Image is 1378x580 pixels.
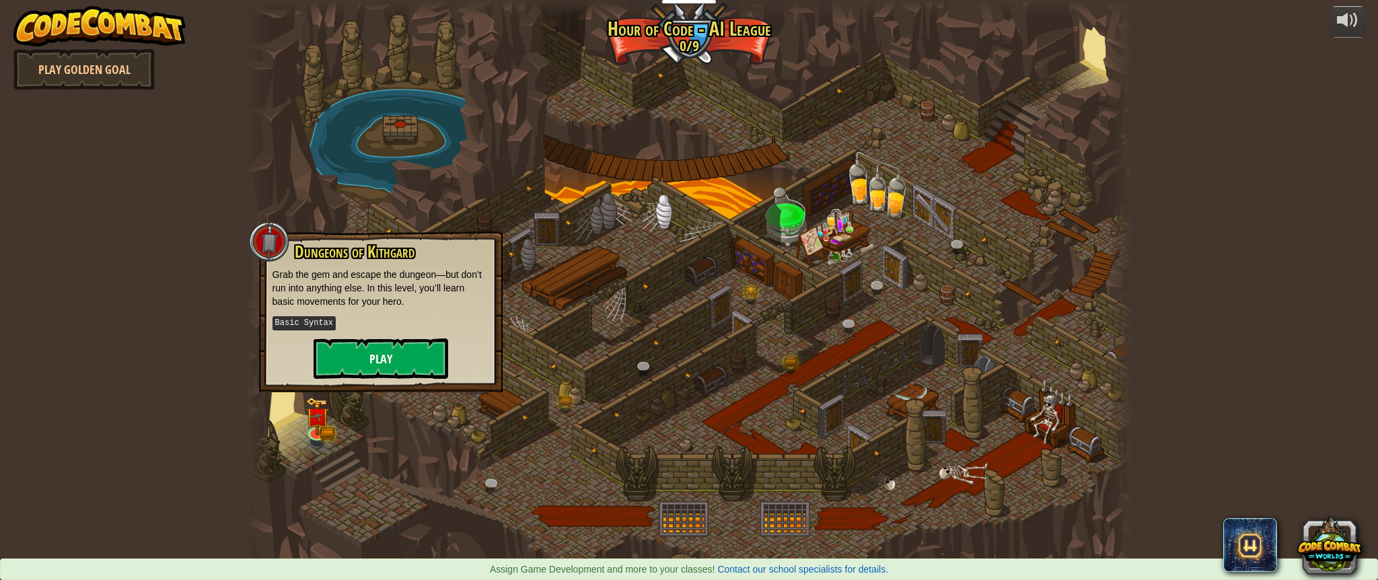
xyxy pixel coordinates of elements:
span: Assign Game Development and more to your classes! [490,564,715,575]
a: Play Golden Goal [13,49,155,89]
p: Grab the gem and escape the dungeon—but don’t run into anything else. In this level, you’ll learn... [273,268,489,308]
img: level-banner-unlock.png [305,397,329,435]
span: Dungeons of Kithgard [295,240,414,263]
img: portrait.png [310,412,324,422]
a: Contact our school specialists for details. [717,564,888,575]
button: Adjust volume [1331,6,1365,38]
kbd: Basic Syntax [273,316,336,330]
img: CodeCombat - Learn how to code by playing a game [13,6,186,46]
img: gold-chest.png [744,287,757,298]
button: Play [314,338,448,379]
